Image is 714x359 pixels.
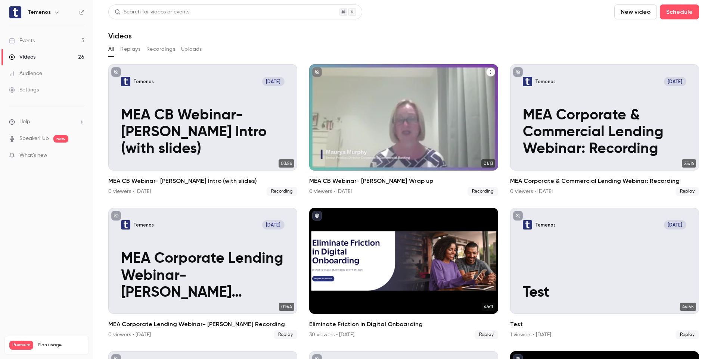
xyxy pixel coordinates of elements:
button: Recordings [146,43,175,55]
p: MEA CB Webinar- [PERSON_NAME] Intro (with slides) [121,107,285,158]
a: MEA Corporate & Commercial Lending Webinar: Recording Temenos[DATE]MEA Corporate & Commercial Len... [510,64,699,196]
div: 1 viewers • [DATE] [510,331,551,338]
li: MEA Corporate Lending Webinar- Maurya Recording [108,208,297,340]
span: Replay [475,330,498,339]
button: unpublished [513,67,523,77]
li: help-dropdown-opener [9,118,84,126]
h2: Eliminate Friction in Digital Onboarding [309,320,498,329]
a: MEA CB Webinar- Maurya Intro (with slides)Temenos[DATE]MEA CB Webinar- [PERSON_NAME] Intro (with ... [108,64,297,196]
a: TestTemenos[DATE]Test44:55Test1 viewers • [DATE]Replay [510,208,699,340]
p: Temenos [535,78,556,85]
li: MEA CB Webinar- Maurya Intro (with slides) [108,64,297,196]
p: Temenos [133,222,154,228]
span: Replay [676,187,699,196]
span: 03:56 [279,159,294,168]
button: unpublished [111,67,121,77]
iframe: Noticeable Trigger [75,152,84,159]
li: MEA Corporate & Commercial Lending Webinar: Recording [510,64,699,196]
li: Eliminate Friction in Digital Onboarding [309,208,498,340]
h2: MEA Corporate & Commercial Lending Webinar: Recording [510,177,699,185]
p: MEA Corporate Lending Webinar- [PERSON_NAME] Recording [121,250,285,301]
p: Temenos [535,222,556,228]
div: Settings [9,86,39,94]
img: Temenos [9,6,21,18]
span: 25:16 [682,159,696,168]
button: New video [614,4,657,19]
p: MEA Corporate & Commercial Lending Webinar: Recording [523,107,686,158]
h2: Test [510,320,699,329]
span: Plan usage [38,342,84,348]
a: MEA Corporate Lending Webinar- Maurya Recording Temenos[DATE]MEA Corporate Lending Webinar- [PERS... [108,208,297,340]
section: Videos [108,4,699,355]
span: [DATE] [664,220,687,230]
span: [DATE] [262,77,285,86]
div: Search for videos or events [115,8,189,16]
button: All [108,43,114,55]
button: unpublished [513,211,523,221]
span: Recording [468,187,498,196]
div: 30 viewers • [DATE] [309,331,354,338]
button: published [312,211,322,221]
button: unpublished [111,211,121,221]
img: MEA Corporate & Commercial Lending Webinar: Recording [523,77,532,86]
div: 0 viewers • [DATE] [510,188,553,195]
button: Uploads [181,43,202,55]
li: MEA CB Webinar- Maurya Wrap up [309,64,498,196]
div: 0 viewers • [DATE] [108,188,151,195]
img: MEA CB Webinar- Maurya Intro (with slides) [121,77,130,86]
span: Replay [274,330,297,339]
h1: Videos [108,31,132,40]
a: 46:11Eliminate Friction in Digital Onboarding30 viewers • [DATE]Replay [309,208,498,340]
span: Help [19,118,30,126]
span: Recording [267,187,297,196]
div: Videos [9,53,35,61]
span: [DATE] [664,77,687,86]
img: Test [523,220,532,230]
span: 01:13 [481,159,495,168]
span: 46:11 [482,303,495,311]
button: Schedule [660,4,699,19]
span: Premium [9,341,33,350]
div: 0 viewers • [DATE] [309,188,352,195]
p: Test [523,284,686,301]
div: Audience [9,70,42,77]
img: MEA Corporate Lending Webinar- Maurya Recording [121,220,130,230]
h2: MEA Corporate Lending Webinar- [PERSON_NAME] Recording [108,320,297,329]
a: 01:13MEA CB Webinar- [PERSON_NAME] Wrap up0 viewers • [DATE]Recording [309,64,498,196]
li: Test [510,208,699,340]
a: SpeakerHub [19,135,49,143]
p: Temenos [133,78,154,85]
div: Events [9,37,35,44]
span: Replay [676,330,699,339]
span: 01:44 [279,303,294,311]
h2: MEA CB Webinar- [PERSON_NAME] Wrap up [309,177,498,185]
h6: Temenos [28,9,51,16]
button: unpublished [312,67,322,77]
span: 44:55 [680,303,696,311]
span: What's new [19,152,47,159]
span: [DATE] [262,220,285,230]
span: new [53,135,68,143]
h2: MEA CB Webinar- [PERSON_NAME] Intro (with slides) [108,177,297,185]
button: Replays [120,43,140,55]
div: 0 viewers • [DATE] [108,331,151,338]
